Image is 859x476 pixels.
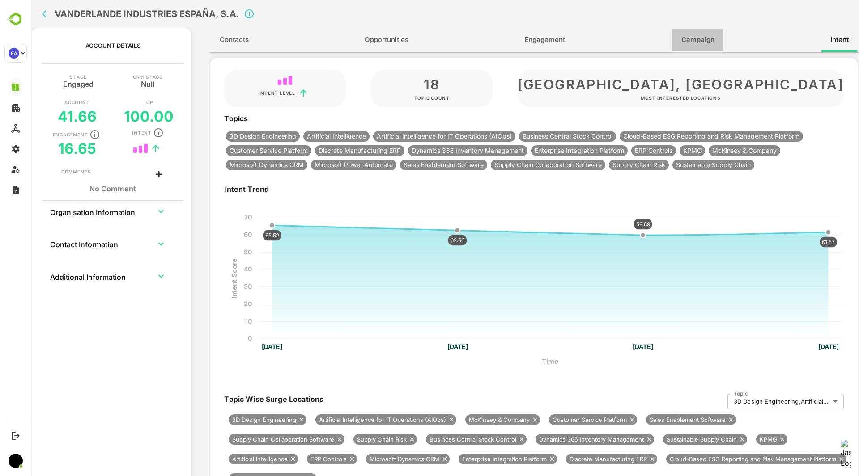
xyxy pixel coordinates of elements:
span: Discrete Manufacturing ERP [535,455,619,464]
text: 20 [213,300,221,308]
p: CRM Stage [102,75,131,79]
div: 18 [392,76,409,95]
text: 40 [213,265,221,273]
p: Intent [101,131,120,135]
div: Most Interested Locations [609,95,689,101]
text: 30 [213,282,221,290]
div: Artificial Intelligence [197,454,267,464]
span: Supply Chain Collaboration Software [197,435,306,444]
div: ERP Controls [276,454,326,464]
text: 61.57 [791,239,804,245]
div: Sustainable Supply Chain [632,434,716,445]
span: Contacts [188,34,217,46]
table: collapsible table [18,201,145,298]
span: Artificial Intelligence for IT Operations (AIOps) [342,133,484,139]
button: back [1,29,2,296]
span: Microsoft Power Automate [280,162,365,168]
button: expand row [123,205,136,218]
div: 3D Design Engineering,Artificial Intelligence for IT Operations (AIOps),McKinsey & Company,Custom... [696,394,812,410]
div: McKinsey & Company [434,414,509,425]
button: trend [265,86,279,100]
span: Enterprise Integration Platform [427,455,519,464]
h5: 100.00 [93,108,142,125]
p: Stage [38,75,55,79]
text: [DATE] [416,343,437,350]
span: Business Central Stock Control [488,133,585,139]
th: Additional Information [18,265,115,287]
text: [DATE] [787,343,808,350]
text: Time [510,357,527,366]
div: Artificial Intelligence for IT Operations (AIOps) [284,414,425,425]
img: BambooboxLogoMark.f1c84d78b4c51b1a7b5f700c9845e183.svg [4,11,27,28]
span: Engagement [493,34,534,46]
div: Cloud-Based ESG Reporting and Risk Management Platform [635,454,815,464]
div: Sales Enablement Software [615,414,705,425]
span: Supply Chain Collaboration Software [459,162,574,168]
p: Account Details [54,42,109,49]
span: Enterprise Integration Platform [500,147,596,154]
h5: Null [110,79,123,86]
span: Sales Enablement Software [369,162,456,168]
th: Organisation Information [18,201,115,222]
button: Logout [9,430,21,442]
span: Intent [799,34,817,46]
th: Contact Information [18,233,115,255]
p: Engagement [21,132,57,137]
span: Sales Enablement Software [615,416,698,425]
text: Intent Score [199,258,207,299]
h5: Engaged [32,79,62,86]
div: Business Central Stock Control [395,434,495,445]
div: Topic Wise Surge Locations [193,393,292,410]
span: Business Central Stock Control [395,435,489,444]
span: KPMG [648,147,674,154]
div: Enterprise Integration Platform [427,454,526,464]
text: 0 [217,334,221,342]
div: TOPIC COUNT [383,95,418,101]
div: KPMG [725,434,756,445]
span: Sustainable Supply Chain [641,162,723,168]
span: 3D Design Engineering [197,416,268,425]
text: [DATE] [601,343,622,350]
h5: 16.65 [27,140,65,157]
svg: Click to close Account details panel [213,8,223,19]
span: McKinsey & Company [434,416,502,425]
span: Sustainable Supply Chain [632,435,709,444]
label: Topic [702,390,717,397]
text: 65.52 [234,232,248,239]
span: Opportunities [333,34,377,46]
span: Artificial Intelligence [272,133,338,139]
h2: VANDERLANDE INDUSTRIES ESPAÑA, S.A. [23,8,208,19]
h1: No Comment [30,185,133,193]
span: 3D Design Engineering [195,133,268,139]
span: Supply Chain Risk [578,162,638,168]
span: Microsoft Dynamics CRM [195,162,276,168]
text: 59.89 [605,221,619,227]
span: Microsoft Dynamics CRM [335,455,412,464]
h5: 41.66 [26,108,65,125]
span: ERP Controls [276,455,319,464]
span: ERP Controls [600,147,645,154]
p: Account [33,100,59,105]
div: Dynamics 365 Inventory Management [504,434,623,445]
text: [DATE] [230,343,251,350]
div: Topics [193,112,827,129]
span: KPMG [725,435,749,444]
span: Cloud-Based ESG Reporting and Risk Management Platform [588,133,772,139]
div: Intent Trend [193,183,827,200]
button: back [9,7,22,21]
div: Customer Service Platform [518,414,606,425]
div: 9A [9,48,19,59]
div: Supply Chain Collaboration Software [197,434,313,445]
span: Customer Service Platform [195,147,280,154]
div: full width tabs example [178,28,828,52]
span: Campaign [650,34,683,46]
text: 70 [213,213,221,221]
p: ICP [113,100,121,105]
span: Cloud-Based ESG Reporting and Risk Management Platform [635,455,808,464]
div: [GEOGRAPHIC_DATA], [GEOGRAPHIC_DATA] [486,76,812,95]
text: 60 [213,231,221,238]
button: expand row [123,270,136,283]
div: Supply Chain Risk [322,434,386,445]
span: Supply Chain Risk [322,435,379,444]
text: 10 [214,317,221,325]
